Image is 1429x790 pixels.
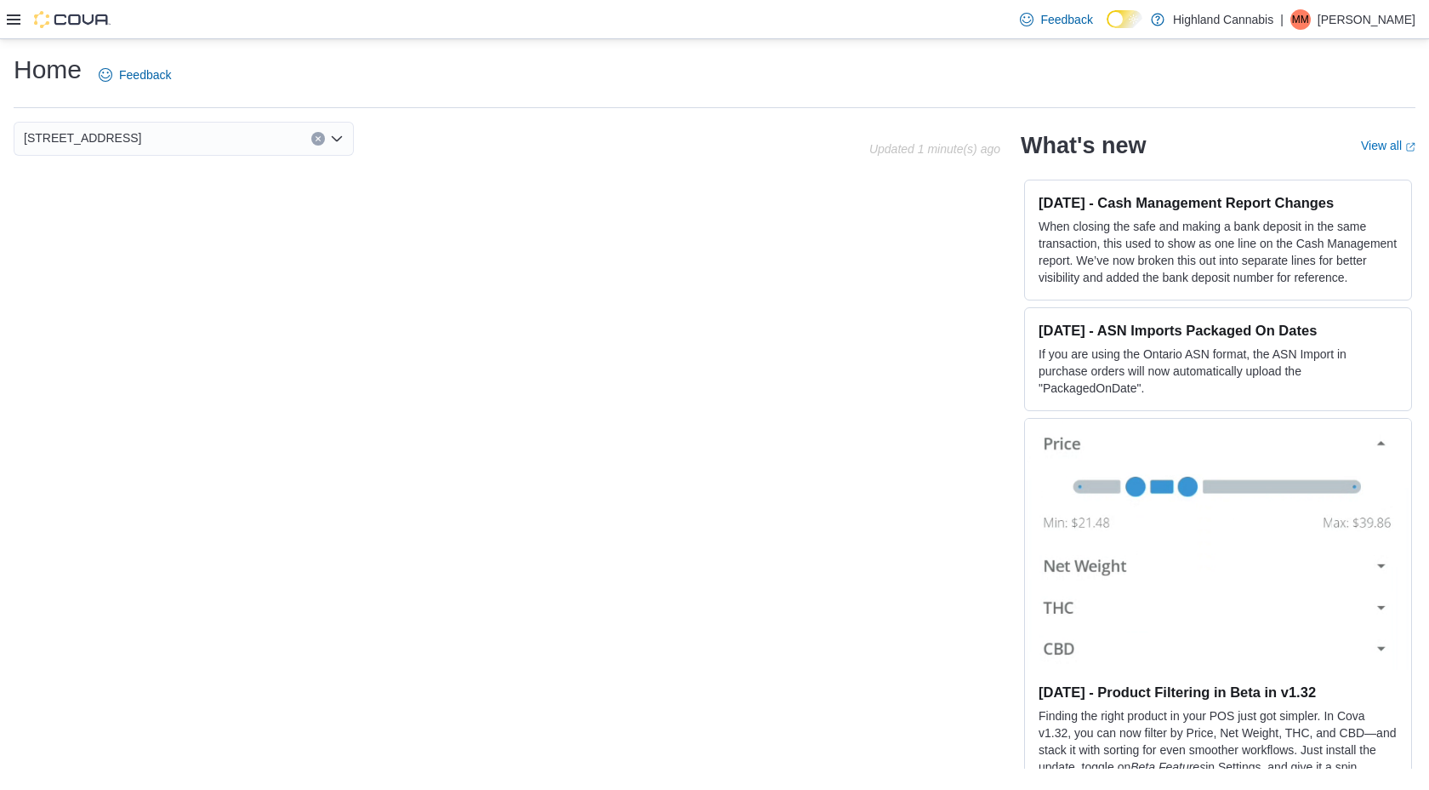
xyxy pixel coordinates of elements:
button: Open list of options [330,132,344,146]
a: View allExternal link [1361,139,1415,152]
p: [PERSON_NAME] [1318,9,1415,30]
p: Highland Cannabis [1173,9,1273,30]
a: Feedback [92,58,178,92]
p: Updated 1 minute(s) ago [869,142,1000,156]
span: Feedback [1040,11,1092,28]
svg: External link [1405,142,1415,152]
h3: [DATE] - ASN Imports Packaged On Dates [1039,322,1398,339]
h1: Home [14,53,82,87]
p: If you are using the Ontario ASN format, the ASN Import in purchase orders will now automatically... [1039,346,1398,397]
h3: [DATE] - Cash Management Report Changes [1039,194,1398,211]
button: Clear input [311,132,325,146]
a: Feedback [1013,3,1099,37]
span: [STREET_ADDRESS] [24,128,141,148]
span: Dark Mode [1107,28,1107,29]
div: Mya Moore [1290,9,1311,30]
span: MM [1292,9,1309,30]
h3: [DATE] - Product Filtering in Beta in v1.32 [1039,684,1398,701]
input: Dark Mode [1107,10,1142,28]
p: When closing the safe and making a bank deposit in the same transaction, this used to show as one... [1039,218,1398,286]
span: Feedback [119,66,171,83]
p: | [1280,9,1284,30]
em: Beta Features [1130,760,1205,774]
img: Cova [34,11,111,28]
h2: What's new [1021,132,1146,159]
